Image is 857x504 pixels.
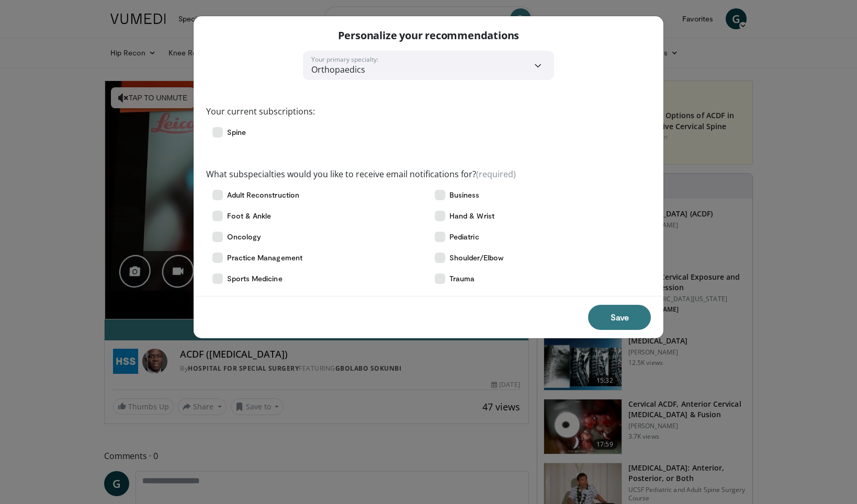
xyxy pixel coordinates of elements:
[449,211,494,221] span: Hand & Wrist
[206,168,516,180] label: What subspecialties would you like to receive email notifications for?
[338,29,520,42] p: Personalize your recommendations
[227,232,262,242] span: Oncology
[227,211,272,221] span: Foot & Ankle
[588,305,651,330] button: Save
[227,273,283,284] span: Sports Medicine
[227,190,299,200] span: Adult Reconstruction
[227,127,246,138] span: Spine
[449,190,480,200] span: Business
[449,273,475,284] span: Trauma
[449,232,479,242] span: Pediatric
[227,253,302,263] span: Practice Management
[206,105,315,118] label: Your current subscriptions:
[449,253,503,263] span: Shoulder/Elbow
[476,168,516,180] span: (required)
